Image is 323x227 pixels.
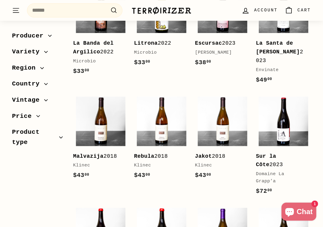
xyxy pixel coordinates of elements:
span: $43 [134,172,150,179]
b: Litrona [134,40,158,46]
span: Country [12,79,44,89]
div: Microbio [73,58,122,65]
div: Domaine La Grapp’a [256,171,305,185]
span: $43 [73,172,89,179]
div: 2018 [195,152,244,161]
span: Account [254,7,278,13]
b: Malvazija [73,153,104,159]
span: $33 [73,68,89,75]
sup: 00 [207,173,211,177]
div: 2023 [256,152,305,169]
div: Envinate [256,67,305,74]
button: Region [12,61,64,78]
b: Sur la Côte [256,153,276,168]
div: Klinec [73,162,122,169]
inbox-online-store-chat: Shopify online store chat [280,203,318,222]
span: $33 [134,59,150,66]
span: Variety [12,47,44,57]
span: Vintage [12,95,44,105]
b: Jakot [195,153,212,159]
sup: 00 [267,77,272,81]
b: Rebula [134,153,155,159]
b: La Banda del Argilico [73,40,114,55]
div: [PERSON_NAME] [195,49,244,56]
button: Price [12,110,64,126]
a: Sur la Côte2023Domaine La Grapp’a [256,94,311,202]
sup: 00 [85,68,89,73]
span: Region [12,63,40,73]
b: La Santa de [PERSON_NAME] [256,40,300,55]
span: Cart [297,7,311,13]
span: $38 [195,59,211,66]
a: Cart [281,1,315,19]
sup: 00 [267,188,272,193]
div: 2022 [134,39,183,48]
b: Escursac [195,40,222,46]
span: Producer [12,31,48,41]
button: Vintage [12,94,64,110]
span: Product type [12,127,59,148]
a: Malvazija2018Klinec [73,94,128,187]
div: Klinec [134,162,183,169]
span: $43 [195,172,211,179]
sup: 00 [146,173,150,177]
a: Jakot2018Klinec [195,94,250,187]
span: $49 [256,76,272,83]
div: 2018 [73,152,122,161]
a: Account [238,1,281,19]
span: Price [12,111,36,121]
button: Variety [12,46,64,62]
div: Klinec [195,162,244,169]
sup: 00 [85,173,89,177]
sup: 00 [146,60,150,64]
div: 2018 [134,152,183,161]
button: Country [12,78,64,94]
button: Producer [12,29,64,46]
div: 2022 [73,39,122,56]
a: Rebula2018Klinec [134,94,189,187]
div: 2023 [195,39,244,48]
div: 2023 [256,39,305,65]
div: Microbio [134,49,183,56]
button: Product type [12,126,64,152]
sup: 00 [207,60,211,64]
span: $72 [256,188,272,195]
